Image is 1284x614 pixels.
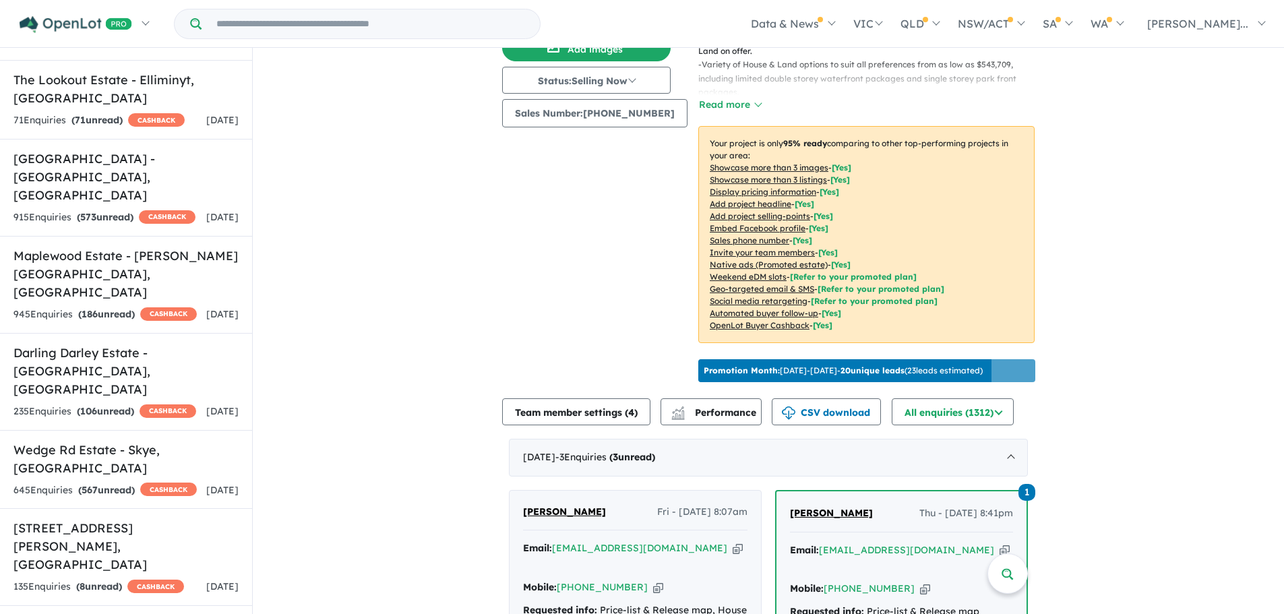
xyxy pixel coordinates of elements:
[671,410,685,419] img: bar-chart.svg
[795,199,814,209] span: [ Yes ]
[13,150,239,204] h5: [GEOGRAPHIC_DATA] - [GEOGRAPHIC_DATA] , [GEOGRAPHIC_DATA]
[13,404,196,420] div: 235 Enquir ies
[790,272,917,282] span: [Refer to your promoted plan]
[704,365,780,375] b: Promotion Month:
[13,307,197,323] div: 945 Enquir ies
[1000,543,1010,557] button: Copy
[206,484,239,496] span: [DATE]
[80,405,97,417] span: 106
[13,113,185,129] div: 71 Enquir ies
[71,114,123,126] strong: ( unread)
[824,582,915,594] a: [PHONE_NUMBER]
[782,406,795,420] img: download icon
[502,398,650,425] button: Team member settings (4)
[892,398,1014,425] button: All enquiries (1312)
[783,138,827,148] b: 95 % ready
[819,544,994,556] a: [EMAIL_ADDRESS][DOMAIN_NAME]
[698,126,1035,343] p: Your project is only comparing to other top-performing projects in your area: - - - - - - - - - -...
[552,542,727,554] a: [EMAIL_ADDRESS][DOMAIN_NAME]
[77,405,134,417] strong: ( unread)
[657,504,747,520] span: Fri - [DATE] 8:07am
[710,199,791,209] u: Add project headline
[710,175,827,185] u: Showcase more than 3 listings
[82,484,98,496] span: 567
[790,505,873,522] a: [PERSON_NAME]
[790,582,824,594] strong: Mobile:
[613,451,618,463] span: 3
[76,580,122,592] strong: ( unread)
[710,308,818,318] u: Automated buyer follow-up
[1147,17,1248,30] span: [PERSON_NAME]...
[830,175,850,185] span: [ Yes ]
[820,187,839,197] span: [ Yes ]
[733,541,743,555] button: Copy
[1018,484,1035,501] span: 1
[13,210,195,226] div: 915 Enquir ies
[628,406,634,419] span: 4
[140,483,197,496] span: CASHBACK
[822,308,841,318] span: [Yes]
[710,259,828,270] u: Native ads (Promoted estate)
[831,259,851,270] span: [Yes]
[710,223,805,233] u: Embed Facebook profile
[813,320,832,330] span: [Yes]
[710,211,810,221] u: Add project selling-points
[832,162,851,173] span: [ Yes ]
[1018,483,1035,501] a: 1
[20,16,132,33] img: Openlot PRO Logo White
[710,235,789,245] u: Sales phone number
[698,97,762,113] button: Read more
[13,579,184,595] div: 135 Enquir ies
[206,580,239,592] span: [DATE]
[672,406,684,414] img: line-chart.svg
[811,296,938,306] span: [Refer to your promoted plan]
[77,211,133,223] strong: ( unread)
[13,247,239,301] h5: Maplewood Estate - [PERSON_NAME][GEOGRAPHIC_DATA] , [GEOGRAPHIC_DATA]
[609,451,655,463] strong: ( unread)
[78,484,135,496] strong: ( unread)
[523,505,606,518] span: [PERSON_NAME]
[710,320,809,330] u: OpenLot Buyer Cashback
[206,308,239,320] span: [DATE]
[818,247,838,257] span: [ Yes ]
[13,71,239,107] h5: The Lookout Estate - Elliminyt , [GEOGRAPHIC_DATA]
[523,581,557,593] strong: Mobile:
[790,544,819,556] strong: Email:
[13,519,239,574] h5: [STREET_ADDRESS][PERSON_NAME] , [GEOGRAPHIC_DATA]
[128,113,185,127] span: CASHBACK
[790,507,873,519] span: [PERSON_NAME]
[704,365,983,377] p: [DATE] - [DATE] - ( 23 leads estimated)
[206,405,239,417] span: [DATE]
[82,308,98,320] span: 186
[13,344,239,398] h5: Darling Darley Estate - [GEOGRAPHIC_DATA] , [GEOGRAPHIC_DATA]
[206,211,239,223] span: [DATE]
[140,307,197,321] span: CASHBACK
[661,398,762,425] button: Performance
[710,247,815,257] u: Invite your team members
[206,114,239,126] span: [DATE]
[80,211,96,223] span: 573
[523,542,552,554] strong: Email:
[555,451,655,463] span: - 3 Enquir ies
[793,235,812,245] span: [ Yes ]
[809,223,828,233] span: [ Yes ]
[502,67,671,94] button: Status:Selling Now
[772,398,881,425] button: CSV download
[139,210,195,224] span: CASHBACK
[920,582,930,596] button: Copy
[557,581,648,593] a: [PHONE_NUMBER]
[710,284,814,294] u: Geo-targeted email & SMS
[13,441,239,477] h5: Wedge Rd Estate - Skye , [GEOGRAPHIC_DATA]
[710,162,828,173] u: Showcase more than 3 images
[710,272,787,282] u: Weekend eDM slots
[127,580,184,593] span: CASHBACK
[710,187,816,197] u: Display pricing information
[814,211,833,221] span: [ Yes ]
[80,580,85,592] span: 8
[919,505,1013,522] span: Thu - [DATE] 8:41pm
[840,365,905,375] b: 20 unique leads
[140,404,196,418] span: CASHBACK
[75,114,86,126] span: 71
[710,296,807,306] u: Social media retargeting
[78,308,135,320] strong: ( unread)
